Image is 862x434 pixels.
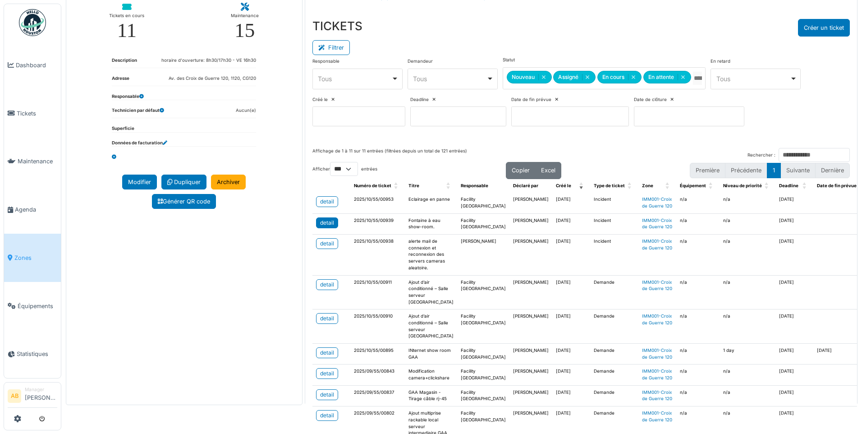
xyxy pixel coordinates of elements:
[553,71,596,83] div: Assigné
[676,275,720,309] td: n/a
[509,385,552,406] td: [PERSON_NAME]
[541,167,555,174] span: Excel
[676,193,720,213] td: n/a
[552,385,590,406] td: [DATE]
[312,58,339,65] label: Responsable
[316,196,338,207] a: detail
[316,410,338,421] a: detail
[720,213,775,234] td: n/a
[590,213,638,234] td: Incident
[236,107,256,114] dd: Aucun(e)
[680,183,706,188] span: Équipement
[320,219,334,227] div: detail
[320,240,334,248] div: detail
[720,275,775,309] td: n/a
[4,138,61,186] a: Maintenance
[354,183,391,188] span: Numéro de ticket
[594,183,625,188] span: Type de ticket
[765,179,770,193] span: Niveau de priorité: Activate to sort
[642,197,672,208] a: IMM001-Croix de Guerre 120
[590,235,638,275] td: Incident
[19,9,46,36] img: Badge_color-CXgf-gQk.svg
[775,365,813,385] td: [DATE]
[312,148,467,162] div: Affichage de 1 à 11 sur 11 entrées (filtrées depuis un total de 121 entrées)
[513,183,538,188] span: Déclaré par
[4,41,61,89] a: Dashboard
[579,179,585,193] span: Créé le: Activate to remove sorting
[231,11,259,20] div: Maintenance
[552,275,590,309] td: [DATE]
[320,281,334,289] div: detail
[25,386,57,406] li: [PERSON_NAME]
[316,313,338,324] a: detail
[350,235,405,275] td: 2025/10/55/00938
[720,365,775,385] td: n/a
[112,125,134,132] dt: Superficie
[234,20,255,41] div: 15
[552,309,590,344] td: [DATE]
[676,309,720,344] td: n/a
[4,282,61,330] a: Équipements
[720,235,775,275] td: n/a
[798,19,850,37] button: Créer un ticket
[457,275,509,309] td: Facility [GEOGRAPHIC_DATA]
[410,97,429,103] label: Deadline
[665,179,671,193] span: Zone: Activate to sort
[642,239,672,250] a: IMM001-Croix de Guerre 120
[457,213,509,234] td: Facility [GEOGRAPHIC_DATA]
[720,193,775,213] td: n/a
[316,279,338,290] a: detail
[312,162,377,176] label: Afficher entrées
[461,183,488,188] span: Responsable
[506,162,536,179] button: Copier
[457,385,509,406] td: Facility [GEOGRAPHIC_DATA]
[509,275,552,309] td: [PERSON_NAME]
[17,109,57,118] span: Tickets
[405,309,457,344] td: Ajout d’air conditionné – Salle serveur [GEOGRAPHIC_DATA]
[312,40,350,55] button: Filtrer
[405,385,457,406] td: GAA Magasin - Tirage câble rj-45
[642,280,672,291] a: IMM001-Croix de Guerre 120
[747,152,775,159] label: Rechercher :
[642,348,672,360] a: IMM001-Croix de Guerre 120
[716,74,790,83] div: Tous
[350,193,405,213] td: 2025/10/55/00953
[320,369,334,378] div: detail
[552,365,590,385] td: [DATE]
[628,179,633,193] span: Type de ticket: Activate to sort
[676,365,720,385] td: n/a
[711,58,730,65] label: En retard
[18,157,57,166] span: Maintenance
[109,11,144,20] div: Tickets en cours
[320,349,334,357] div: detail
[775,385,813,406] td: [DATE]
[552,193,590,213] td: [DATE]
[720,385,775,406] td: n/a
[320,391,334,399] div: detail
[590,344,638,365] td: Demande
[161,57,256,64] dd: horaire d'ouverture: 8h30/17h30 - VE 16h30
[112,57,137,68] dt: Description
[590,309,638,344] td: Demande
[316,368,338,379] a: detail
[582,74,592,80] button: Remove item: 'assigned'
[350,385,405,406] td: 2025/09/55/00837
[320,411,334,420] div: detail
[394,179,399,193] span: Numéro de ticket: Activate to sort
[122,175,157,189] a: Modifier
[350,309,405,344] td: 2025/10/55/00910
[642,390,672,402] a: IMM001-Croix de Guerre 120
[312,19,362,33] h3: TICKETS
[15,205,57,214] span: Agenda
[676,344,720,365] td: n/a
[8,386,57,408] a: AB Manager[PERSON_NAME]
[642,314,672,325] a: IMM001-Croix de Guerre 120
[350,344,405,365] td: 2025/10/55/00895
[169,75,256,82] dd: Av. des Croix de Guerre 120, 1120, CG120
[642,369,672,380] a: IMM001-Croix de Guerre 120
[4,330,61,379] a: Statistiques
[330,162,358,176] select: Afficherentrées
[405,235,457,275] td: alerte mail de connexion et reconnexion des servers cameras aleatoire.
[161,175,206,189] a: Dupliquer
[535,162,561,179] button: Excel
